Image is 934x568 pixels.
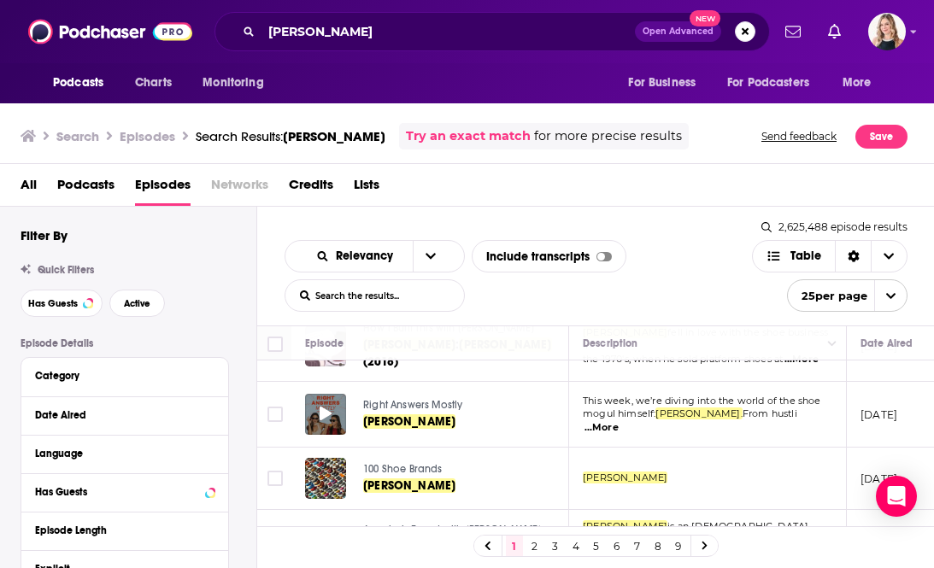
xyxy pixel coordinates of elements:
div: 2,625,488 episode results [761,220,908,233]
h2: Choose List sort [285,240,465,272]
span: [PERSON_NAME]. [655,407,742,419]
button: open menu [301,250,413,262]
a: 100 Shoe Brands [363,462,473,477]
a: Armchair Expert with [PERSON_NAME] [363,523,555,538]
p: Episode Details [21,337,229,349]
span: is an [DEMOGRAPHIC_DATA] fashion designer and [583,520,808,546]
a: 6 [608,536,626,556]
h3: Episodes [120,128,175,144]
span: Has Guests [28,299,78,308]
a: Try an exact match [406,126,531,146]
button: open menu [716,67,834,99]
h3: Search [56,128,99,144]
span: Relevancy [336,250,399,262]
div: Sort Direction [835,241,871,272]
button: Column Actions [822,334,843,354]
span: Quick Filters [38,264,94,276]
span: [PERSON_NAME] [363,414,455,429]
a: All [21,171,37,206]
span: For Podcasters [727,71,809,95]
img: User Profile [868,13,906,50]
div: Date Aired [35,409,203,421]
button: Choose View [752,240,908,272]
div: Search podcasts, credits, & more... [214,12,770,51]
span: [PERSON_NAME] [583,471,667,483]
a: 2 [526,536,543,556]
span: ...More [584,421,619,435]
button: Active [109,290,165,317]
button: Episode Length [35,519,214,541]
a: Search Results:[PERSON_NAME] [196,128,385,144]
button: Show profile menu [868,13,906,50]
div: Include transcripts [472,240,626,272]
span: [PERSON_NAME] [283,128,385,144]
div: Open Intercom Messenger [876,476,917,517]
div: Date Aired [861,333,913,354]
span: Armchair Expert with [PERSON_NAME] [363,524,542,536]
span: This week, we’re diving into the world of the shoe [583,395,821,407]
span: Table [790,250,821,262]
button: Category [35,365,214,386]
a: 4 [567,536,584,556]
span: New [690,10,720,26]
a: Show notifications dropdown [821,17,848,46]
a: Charts [124,67,182,99]
span: Open Advanced [643,27,714,36]
a: 9 [670,536,687,556]
span: Right Answers Mostly [363,399,462,411]
a: Show notifications dropdown [778,17,808,46]
div: Description [583,333,637,354]
div: Episode Length [35,524,203,536]
button: Date Aired [35,404,214,425]
span: From hustli [743,407,797,419]
span: Toggle select row [267,407,283,422]
button: Save [855,125,908,149]
p: [DATE] [861,407,897,422]
button: open menu [413,241,449,272]
a: 3 [547,536,564,556]
button: Open AdvancedNew [635,21,721,42]
button: open menu [41,67,126,99]
a: Episodes [135,171,191,206]
button: Has Guests [21,290,103,317]
span: Podcasts [53,71,103,95]
a: [PERSON_NAME] [363,477,473,495]
a: 8 [649,536,667,556]
span: [PERSON_NAME] [583,520,667,532]
img: Podchaser - Follow, Share and Rate Podcasts [28,15,192,48]
a: Right Answers Mostly [363,398,473,413]
a: [PERSON_NAME] [363,413,473,430]
span: Networks [211,171,268,206]
span: Monitoring [203,71,263,95]
a: 1 [506,536,523,556]
span: (2018) [363,354,398,369]
span: mogul himself: [583,407,655,419]
span: 100 Shoe Brands [363,463,443,475]
div: Episode [305,333,344,354]
span: for more precise results [534,126,682,146]
button: Has Guests [35,481,214,502]
span: Active [124,299,150,308]
div: Category [35,370,203,382]
button: Send feedback [756,123,842,149]
button: open menu [831,67,893,99]
span: Podcasts [57,171,115,206]
span: For Business [628,71,696,95]
button: Language [35,442,214,464]
a: Credits [289,171,333,206]
button: open menu [191,67,285,99]
a: 5 [588,536,605,556]
button: open menu [787,279,908,312]
div: Language [35,448,203,460]
button: open menu [616,67,717,99]
a: 7 [629,536,646,556]
a: Lists [354,171,379,206]
p: [DATE] [861,471,897,486]
span: Logged in as Ilana.Dvir [868,13,906,50]
div: Has Guests [35,486,200,498]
